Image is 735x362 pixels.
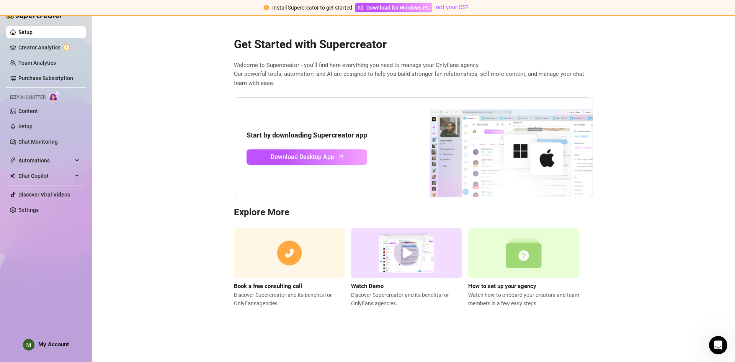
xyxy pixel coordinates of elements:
[10,94,46,101] span: Izzy AI Chatter
[18,41,80,54] a: Creator Analytics exclamation-circle
[468,283,536,290] strong: How to set up your agency
[401,98,593,197] img: download app
[358,5,363,10] span: windows
[351,228,462,278] img: supercreator demo
[264,5,269,10] span: exclamation-circle
[271,152,334,162] span: Download Desktop App
[247,149,367,165] a: Download Desktop Apparrow-up
[10,157,16,164] span: thunderbolt
[247,131,367,139] strong: Start by downloading Supercreator app
[18,108,38,114] a: Content
[18,29,33,35] a: Setup
[234,61,593,88] span: Welcome to Supercreator - you’ll find here everything you need to manage your OnlyFans agency. Ou...
[351,283,384,290] strong: Watch Demo
[468,228,579,278] img: setup agency guide
[18,192,70,198] a: Discover Viral Videos
[234,291,345,308] span: Discover Supercreator and its benefits for OnlyFans agencies
[436,4,469,11] a: not your OS?
[38,341,69,348] span: My Account
[709,336,727,354] iframe: Intercom live chat
[355,3,432,12] a: Download for Windows PC
[49,91,60,102] img: AI Chatter
[468,228,579,308] a: How to set up your agencyWatch how to onboard your creators and team members in a few easy steps.
[23,339,34,350] img: ACg8ocLXbHVhOsAe2hBzzyEQFdYfb762JtVYU4SyWX7vFMPo2TFuaw=s96-c
[234,37,593,52] h2: Get Started with Supercreator
[336,152,345,161] span: arrow-up
[351,228,462,308] a: Watch DemoDiscover Supercreator and its benefits for OnlyFans agencies.
[234,206,593,219] h3: Explore More
[18,75,73,81] a: Purchase Subscription
[468,291,579,308] span: Watch how to onboard your creators and team members in a few easy steps.
[18,139,58,145] a: Chat Monitoring
[18,207,39,213] a: Settings
[366,3,430,12] span: Download for Windows PC
[18,154,73,167] span: Automations
[18,123,33,129] a: Setup
[272,5,352,11] span: Install Supercreator to get started
[18,170,73,182] span: Chat Copilot
[10,173,15,179] img: Chat Copilot
[351,291,462,308] span: Discover Supercreator and its benefits for OnlyFans agencies.
[234,228,345,278] img: consulting call
[234,228,345,308] a: Book a free consulting callDiscover Supercreator and its benefits for OnlyFansagencies
[18,60,56,66] a: Team Analytics
[234,283,302,290] strong: Book a free consulting call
